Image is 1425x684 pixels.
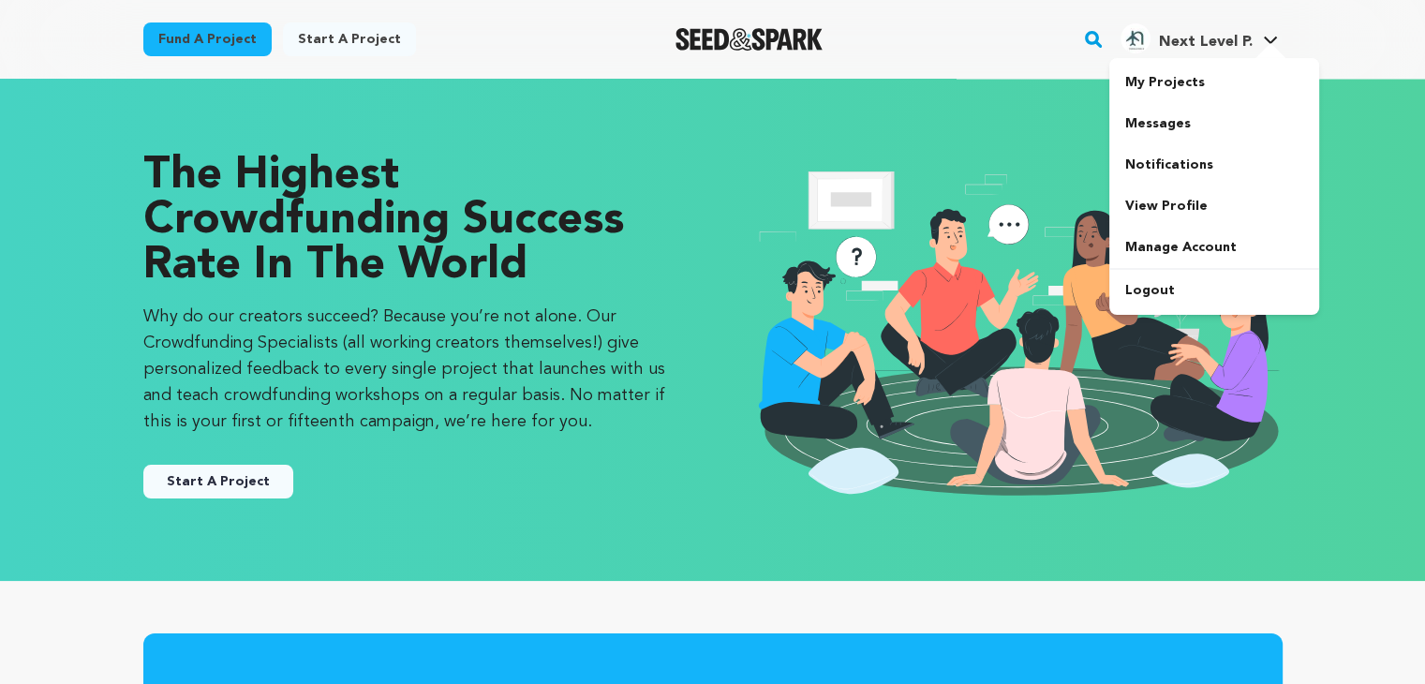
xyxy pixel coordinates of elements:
a: View Profile [1109,186,1319,227]
a: Manage Account [1109,227,1319,268]
img: seedandspark start project illustration image [750,154,1283,506]
a: Logout [1109,270,1319,311]
img: Seed&Spark Logo Dark Mode [675,28,823,51]
a: Notifications [1109,144,1319,186]
a: Messages [1109,103,1319,144]
a: Start a project [283,22,416,56]
img: 0a94f5dc1385f535.jpg [1121,23,1150,53]
span: Next Level P.'s Profile [1117,20,1282,59]
a: Fund a project [143,22,272,56]
button: Start A Project [143,465,293,498]
span: Next Level P. [1158,35,1252,50]
a: Next Level P.'s Profile [1117,20,1282,53]
p: Why do our creators succeed? Because you’re not alone. Our Crowdfunding Specialists (all working ... [143,304,675,435]
p: The Highest Crowdfunding Success Rate in the World [143,154,675,289]
div: Next Level P.'s Profile [1121,23,1252,53]
a: My Projects [1109,62,1319,103]
a: Seed&Spark Homepage [675,28,823,51]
